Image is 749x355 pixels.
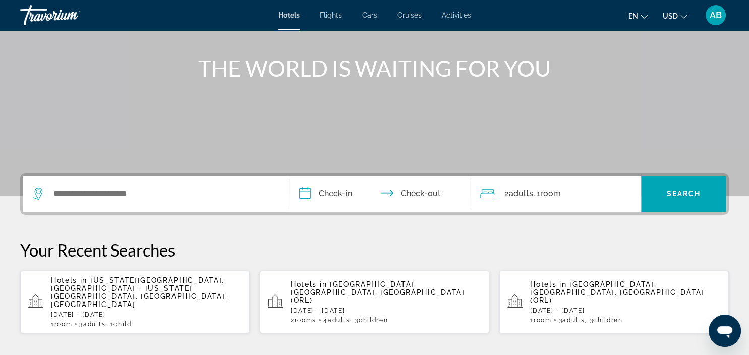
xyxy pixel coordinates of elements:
[530,317,551,324] span: 1
[328,317,350,324] span: Adults
[362,11,377,19] a: Cars
[509,189,533,198] span: Adults
[593,317,622,324] span: Children
[530,307,721,314] p: [DATE] - [DATE]
[20,240,729,260] p: Your Recent Searches
[499,270,729,334] button: Hotels in [GEOGRAPHIC_DATA], [GEOGRAPHIC_DATA], [GEOGRAPHIC_DATA] (ORL)[DATE] - [DATE]1Room3Adult...
[530,280,566,288] span: Hotels in
[323,317,350,324] span: 4
[350,317,388,324] span: , 3
[534,317,552,324] span: Room
[51,311,242,318] p: [DATE] - [DATE]
[54,321,73,328] span: Room
[397,11,422,19] a: Cruises
[667,190,701,198] span: Search
[295,317,316,324] span: rooms
[83,321,105,328] span: Adults
[291,280,465,305] span: [GEOGRAPHIC_DATA], [GEOGRAPHIC_DATA], [GEOGRAPHIC_DATA] (ORL)
[79,321,105,328] span: 3
[641,176,726,212] button: Search
[289,176,470,212] button: Check in and out dates
[470,176,641,212] button: Travelers: 2 adults, 0 children
[359,317,388,324] span: Children
[20,270,250,334] button: Hotels in [US_STATE][GEOGRAPHIC_DATA], [GEOGRAPHIC_DATA] - [US_STATE][GEOGRAPHIC_DATA], [GEOGRAPH...
[710,10,722,20] span: AB
[504,187,533,201] span: 2
[186,55,564,81] h1: THE WORLD IS WAITING FOR YOU
[51,276,227,309] span: [US_STATE][GEOGRAPHIC_DATA], [GEOGRAPHIC_DATA] - [US_STATE][GEOGRAPHIC_DATA], [GEOGRAPHIC_DATA], ...
[442,11,471,19] a: Activities
[663,9,687,23] button: Change currency
[278,11,300,19] a: Hotels
[291,280,327,288] span: Hotels in
[291,307,481,314] p: [DATE] - [DATE]
[628,9,648,23] button: Change language
[558,317,585,324] span: 3
[540,189,561,198] span: Room
[291,317,316,324] span: 2
[663,12,678,20] span: USD
[562,317,585,324] span: Adults
[585,317,623,324] span: , 3
[51,276,87,284] span: Hotels in
[533,187,561,201] span: , 1
[709,315,741,347] iframe: Button to launch messaging window
[113,321,131,328] span: Child
[530,280,704,305] span: [GEOGRAPHIC_DATA], [GEOGRAPHIC_DATA], [GEOGRAPHIC_DATA] (ORL)
[260,270,489,334] button: Hotels in [GEOGRAPHIC_DATA], [GEOGRAPHIC_DATA], [GEOGRAPHIC_DATA] (ORL)[DATE] - [DATE]2rooms4Adul...
[703,5,729,26] button: User Menu
[105,321,131,328] span: , 1
[20,2,121,28] a: Travorium
[51,321,72,328] span: 1
[23,176,726,212] div: Search widget
[320,11,342,19] a: Flights
[628,12,638,20] span: en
